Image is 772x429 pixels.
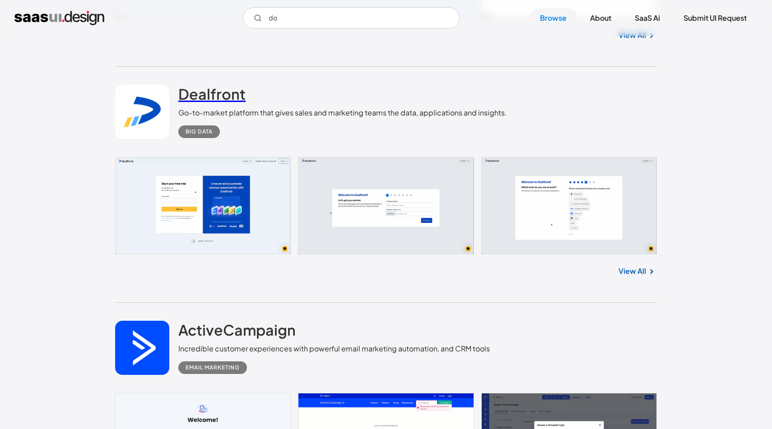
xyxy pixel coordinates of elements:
a: home [14,11,104,25]
form: Email Form [243,7,460,29]
input: Search UI designs you're looking for... [243,7,460,29]
a: Dealfront [178,85,246,107]
a: About [579,8,622,28]
div: Big Data [186,126,213,137]
div: Email Marketing [186,362,240,373]
h2: ActiveCampaign [178,321,296,339]
a: SaaS Ai [624,8,671,28]
a: Browse [529,8,577,28]
div: Incredible customer experiences with powerful email marketing automation, and CRM tools [178,343,490,354]
a: View All [619,266,646,277]
a: ActiveCampaign [178,321,296,343]
div: Go-to-market platform that gives sales and marketing teams the data, applications and insights. [178,107,507,118]
h2: Dealfront [178,85,246,103]
a: Submit UI Request [673,8,758,28]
